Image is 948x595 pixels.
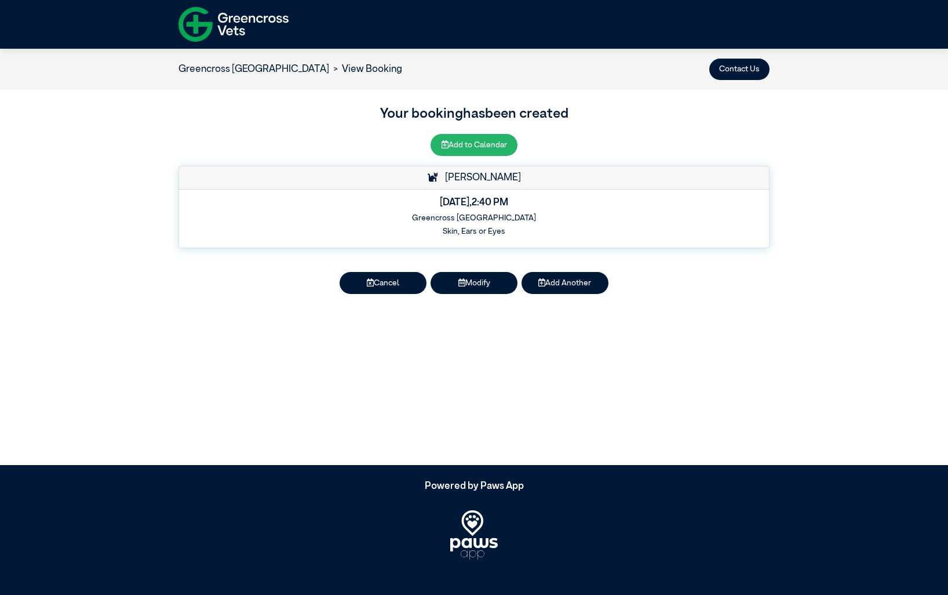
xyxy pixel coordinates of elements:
h6: Greencross [GEOGRAPHIC_DATA] [187,213,761,223]
span: [PERSON_NAME] [439,173,521,183]
h5: [DATE] , 2:40 PM [187,197,761,209]
img: f-logo [178,3,289,46]
h6: Skin, Ears or Eyes [187,227,761,236]
button: Modify [431,272,517,293]
h3: Your booking has been created [178,104,770,125]
h5: Powered by Paws App [178,481,770,492]
button: Add to Calendar [431,134,517,155]
button: Cancel [340,272,426,293]
img: PawsApp [450,510,498,560]
nav: breadcrumb [178,62,402,77]
li: View Booking [329,62,402,77]
button: Contact Us [709,59,770,80]
a: Greencross [GEOGRAPHIC_DATA] [178,64,329,74]
button: Add Another [522,272,608,293]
